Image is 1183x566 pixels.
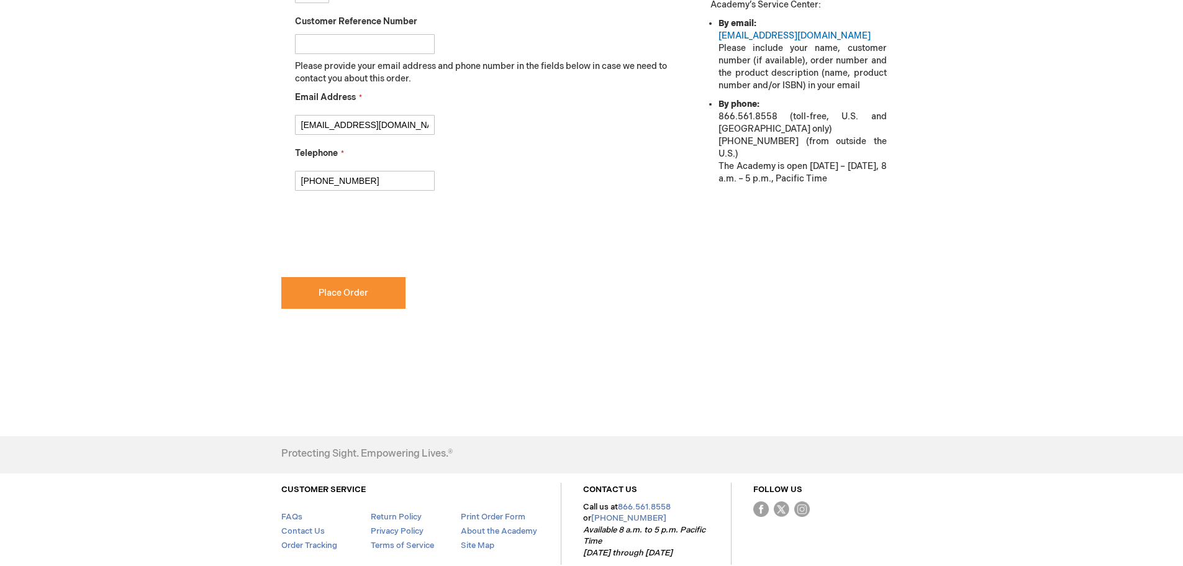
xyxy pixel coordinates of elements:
[718,98,886,185] li: 866.561.8558 (toll-free, U.S. and [GEOGRAPHIC_DATA] only) [PHONE_NUMBER] (from outside the U.S.) ...
[281,541,337,550] a: Order Tracking
[295,148,338,158] span: Telephone
[295,60,677,85] p: Please provide your email address and phone number in the fields below in case we need to contact...
[461,526,537,536] a: About the Academy
[583,501,709,559] p: Call us at or
[281,512,302,522] a: FAQs
[371,541,434,550] a: Terms of Service
[774,501,789,517] img: Twitter
[371,512,422,522] a: Return Policy
[583,525,705,558] em: Available 8 a.m. to 5 p.m. Pacific Time [DATE] through [DATE]
[281,449,453,460] h4: Protecting Sight. Empowering Lives.®
[281,485,366,495] a: CUSTOMER SERVICE
[718,17,886,92] li: Please include your name, customer number (if available), order number and the product descriptio...
[281,211,470,259] iframe: reCAPTCHA
[461,512,525,522] a: Print Order Form
[753,501,769,517] img: Facebook
[718,30,871,41] a: [EMAIL_ADDRESS][DOMAIN_NAME]
[281,526,325,536] a: Contact Us
[371,526,424,536] a: Privacy Policy
[583,485,637,495] a: CONTACT US
[718,99,759,109] strong: By phone:
[753,485,802,495] a: FOLLOW US
[461,541,494,550] a: Site Map
[618,502,671,512] a: 866.561.8558
[295,16,417,27] span: Customer Reference Number
[319,288,368,298] span: Place Order
[281,277,406,309] button: Place Order
[591,513,666,523] a: [PHONE_NUMBER]
[718,18,756,29] strong: By email:
[295,92,356,103] span: Email Address
[794,501,810,517] img: instagram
